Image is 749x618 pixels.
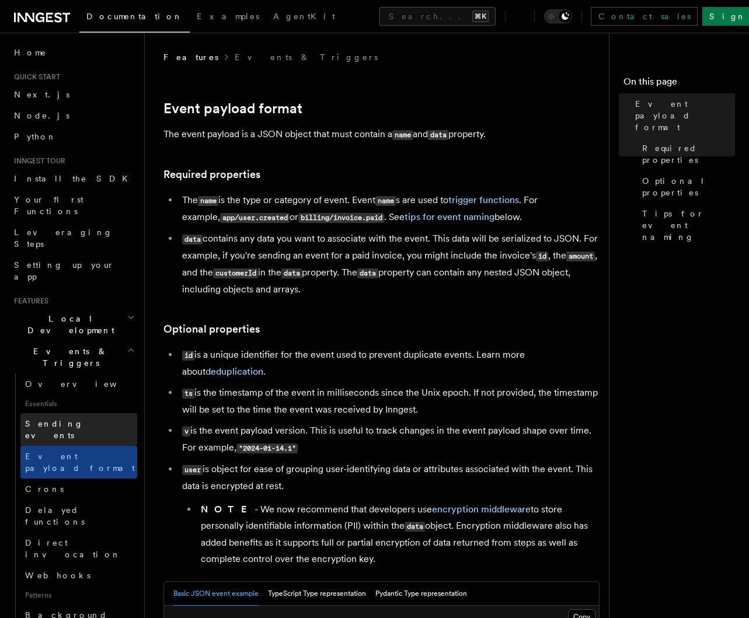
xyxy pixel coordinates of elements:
span: Direct invocation [25,538,121,559]
span: Leveraging Steps [14,228,113,249]
a: Optional properties [163,321,260,337]
code: v [182,427,190,437]
a: Documentation [79,4,190,33]
a: Tips for event naming [637,203,735,247]
code: name [375,196,396,206]
span: Required properties [642,142,735,166]
a: Event payload format [630,93,735,138]
span: Tips for event naming [642,208,735,243]
code: app/user.created [220,213,290,223]
button: Toggle dark mode [544,9,572,23]
a: Webhooks [20,565,137,586]
a: Crons [20,479,137,500]
span: Examples [197,12,259,21]
p: The event payload is a JSON object that must contain a and property. [163,126,600,143]
span: Next.js [14,90,69,99]
li: is the event payload version. This is useful to track changes in the event payload shape over tim... [179,423,600,456]
li: contains any data you want to associate with the event. This data will be serialized to JSON. For... [179,231,600,298]
button: Events & Triggers [9,341,137,373]
span: Webhooks [25,571,90,580]
span: AgentKit [273,12,335,21]
code: customerId [213,268,258,278]
button: Local Development [9,308,137,341]
a: Sending events [20,413,137,446]
a: Install the SDK [9,168,137,189]
code: ts [182,389,194,399]
span: Delayed functions [25,505,85,526]
a: Event payload format [163,100,302,117]
span: Node.js [14,111,69,120]
li: is a unique identifier for the event used to prevent duplicate events. Learn more about . [179,347,600,380]
strong: NOTE [201,504,255,515]
code: data [281,268,302,278]
a: tips for event naming [405,211,494,222]
a: Examples [190,4,266,32]
a: Required properties [637,138,735,170]
span: Install the SDK [14,174,135,183]
button: Pydantic Type representation [375,582,467,606]
span: Local Development [9,313,127,336]
a: Setting up your app [9,254,137,287]
a: Python [9,126,137,147]
h4: On this page [623,75,735,93]
a: Next.js [9,84,137,105]
span: Features [163,51,218,63]
a: encryption middleware [432,504,531,515]
li: - We now recommend that developers use to store personally identifiable information (PII) within ... [197,501,600,567]
a: Home [9,42,137,63]
a: trigger functions [448,194,519,205]
code: user [182,465,203,475]
code: data [357,268,378,278]
a: Optional properties [637,170,735,203]
button: Search...⌘K [379,7,496,26]
a: Delayed functions [20,500,137,532]
code: data [428,130,448,140]
a: Contact sales [591,7,698,26]
span: Setting up your app [14,260,114,281]
code: name [198,196,218,206]
a: Node.js [9,105,137,126]
span: Overview [25,379,145,389]
li: is object for ease of grouping user-identifying data or attributes associated with the event. Thi... [179,461,600,567]
span: Home [14,47,47,58]
span: Your first Functions [14,195,83,216]
a: AgentKit [266,4,342,32]
span: Features [9,296,48,306]
button: TypeScript Type representation [268,582,366,606]
code: billing/invoice.paid [298,213,384,223]
a: Direct invocation [20,532,137,565]
code: name [392,130,413,140]
kbd: ⌘K [472,11,489,22]
a: Event payload format [20,446,137,479]
code: amount [566,252,595,261]
span: Python [14,132,57,141]
code: "2024-01-14.1" [236,444,298,453]
span: Optional properties [642,175,735,198]
a: Leveraging Steps [9,222,137,254]
li: The is the type or category of event. Event s are used to . For example, or . See below. [179,192,600,226]
code: data [182,235,203,245]
code: id [536,252,548,261]
a: Your first Functions [9,189,137,222]
span: Crons [25,484,64,494]
li: is the timestamp of the event in milliseconds since the Unix epoch. If not provided, the timestam... [179,385,600,418]
code: data [405,522,425,532]
span: Patterns [20,586,137,605]
span: Event payload format [25,452,135,473]
code: id [182,351,194,361]
span: Inngest tour [9,156,65,166]
span: Essentials [20,394,137,413]
span: Events & Triggers [9,345,127,369]
button: Basic JSON event example [173,582,259,606]
span: Event payload format [635,98,735,133]
a: deduplication [205,366,263,377]
span: Documentation [86,12,183,21]
a: Required properties [163,166,260,183]
a: Events & Triggers [235,51,378,63]
span: Sending events [25,419,83,440]
a: Overview [20,373,137,394]
span: Quick start [9,72,60,82]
